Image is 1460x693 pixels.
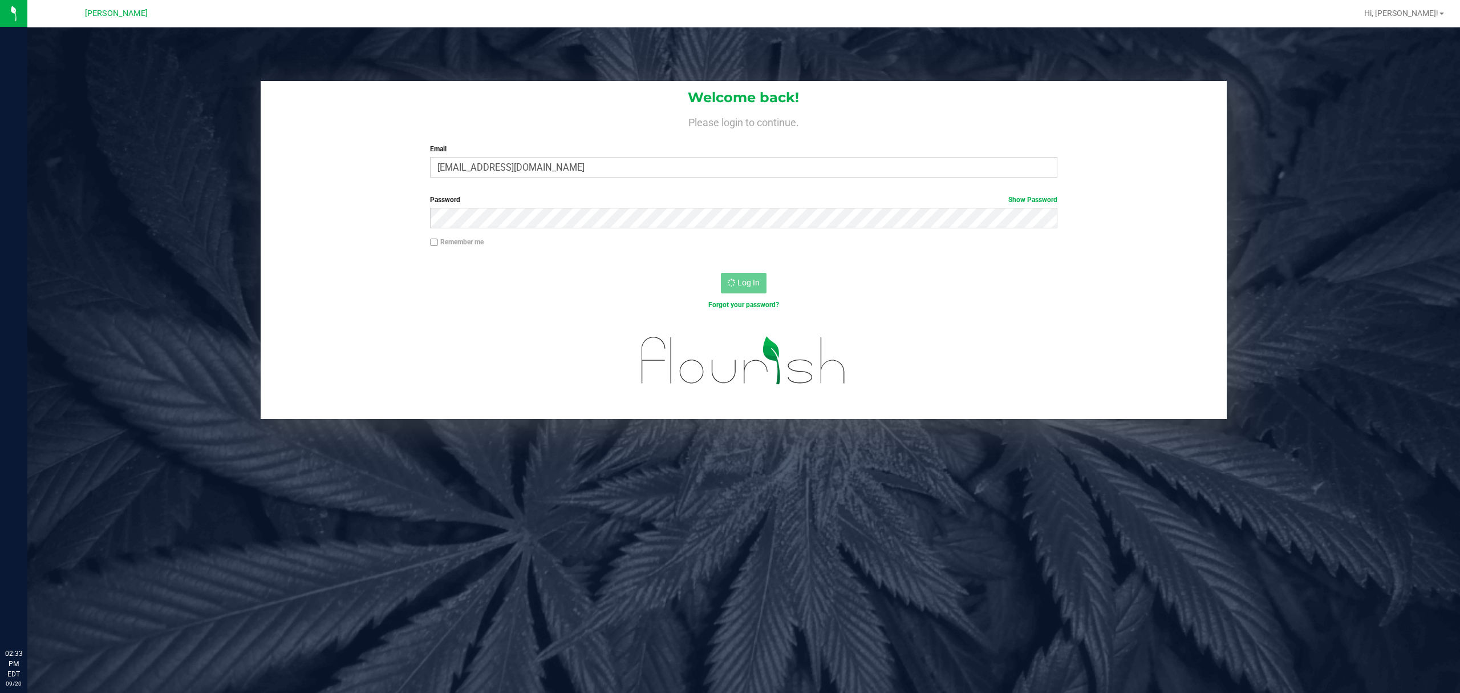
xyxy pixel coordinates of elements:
[430,144,1057,154] label: Email
[721,273,766,293] button: Log In
[261,90,1227,105] h1: Welcome back!
[5,648,22,679] p: 02:33 PM EDT
[430,239,438,247] input: Remember me
[737,278,760,287] span: Log In
[430,196,460,204] span: Password
[1364,9,1438,18] span: Hi, [PERSON_NAME]!
[85,9,148,18] span: [PERSON_NAME]
[5,679,22,688] p: 09/20
[430,237,484,247] label: Remember me
[623,322,865,400] img: flourish_logo.svg
[261,114,1227,128] h4: Please login to continue.
[708,301,779,309] a: Forgot your password?
[1008,196,1057,204] a: Show Password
